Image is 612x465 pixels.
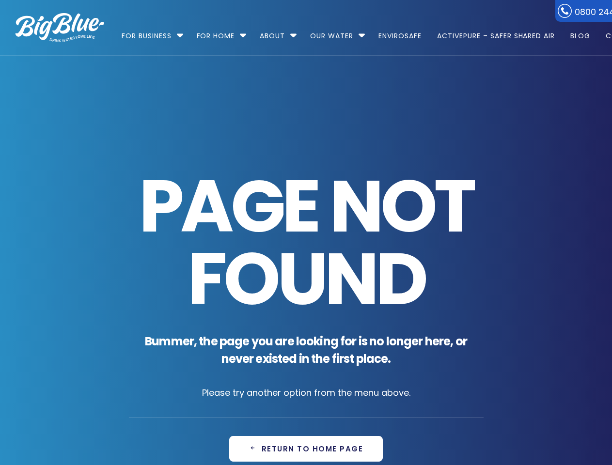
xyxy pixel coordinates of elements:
p: Please try another option from the menu above. [129,385,484,401]
span: Page Not Found [129,170,484,315]
a: Return to home page [229,436,383,462]
img: logo [16,13,104,42]
span: Bummer, the page you are looking for is no longer here, or never existed in the first place. [129,333,484,368]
